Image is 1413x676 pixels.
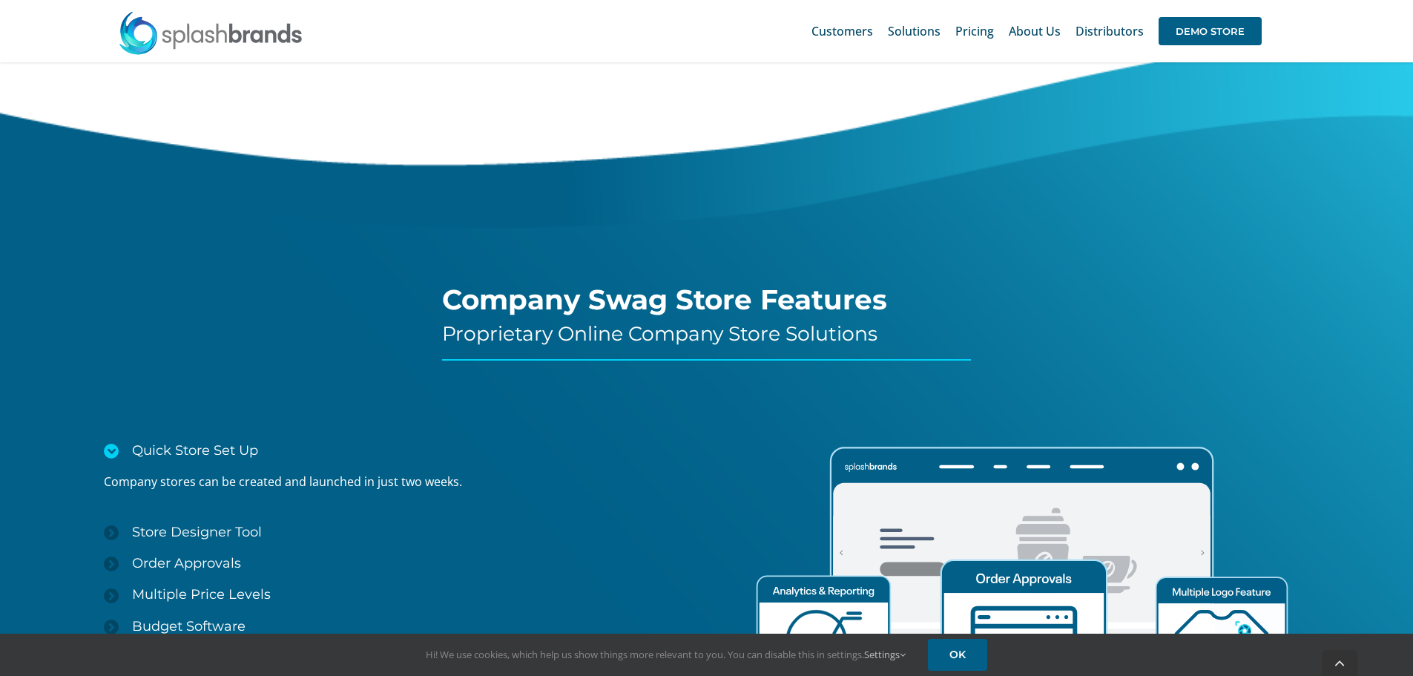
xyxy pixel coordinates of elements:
[955,7,994,55] a: Pricing
[864,648,906,661] a: Settings
[426,648,906,661] span: Hi! We use cookies, which help us show things more relevant to you. You can disable this in setti...
[132,586,271,603] span: Multiple Price Levels
[1076,7,1144,55] a: Distributors
[955,25,994,37] span: Pricing
[811,25,873,37] span: Customers
[132,618,246,634] span: Budget Software
[442,283,887,316] span: Company Swag Store Features
[928,639,987,671] a: OK
[104,611,706,642] a: Budget Software
[104,473,706,490] p: Company stores can be created and launched in just two weeks.
[104,516,706,548] a: Store Designer Tool
[1009,25,1061,37] span: About Us
[132,555,241,571] span: Order Approvals
[132,524,262,540] span: Store Designer Tool
[1159,17,1262,45] span: DEMO STORE
[888,25,941,37] span: Solutions
[104,579,706,610] a: Multiple Price Levels
[104,435,706,466] a: Quick Store Set Up
[1076,25,1144,37] span: Distributors
[1159,7,1262,55] a: DEMO STORE
[442,321,877,346] span: Proprietary Online Company Store Solutions
[811,7,1262,55] nav: Main Menu Sticky
[104,548,706,579] a: Order Approvals
[118,10,303,55] img: SplashBrands.com Logo
[811,7,873,55] a: Customers
[132,442,258,459] span: Quick Store Set Up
